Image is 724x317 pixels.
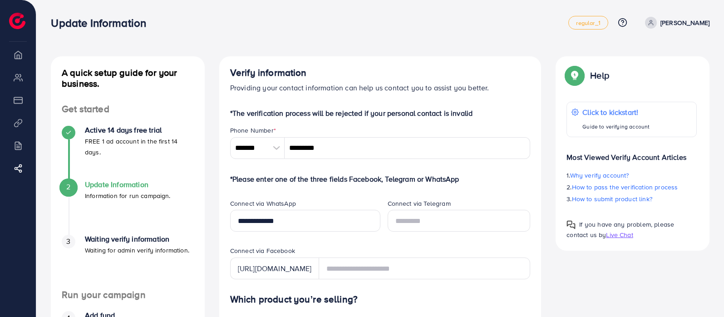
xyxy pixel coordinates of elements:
p: Information for run campaign. [85,190,171,201]
li: Waiting verify information [51,235,205,289]
h4: A quick setup guide for your business. [51,67,205,89]
h4: Verify information [230,67,531,79]
img: Popup guide [566,220,576,229]
p: Most Viewed Verify Account Articles [566,144,697,163]
h4: Which product you’re selling? [230,294,531,305]
span: regular_1 [576,20,600,26]
p: *Please enter one of the three fields Facebook, Telegram or WhatsApp [230,173,531,184]
label: Connect via Facebook [230,246,295,255]
h4: Run your campaign [51,289,205,301]
p: Guide to verifying account [582,121,650,132]
p: *The verification process will be rejected if your personal contact is invalid [230,108,531,119]
p: Help [590,70,609,81]
h4: Active 14 days free trial [85,126,194,134]
p: FREE 1 ad account in the first 14 days. [85,136,194,158]
a: regular_1 [568,16,608,30]
span: 2 [66,182,70,192]
a: [PERSON_NAME] [641,17,709,29]
span: How to pass the verification process [572,183,678,192]
label: Phone Number [230,126,276,135]
p: [PERSON_NAME] [660,17,709,28]
p: Click to kickstart! [582,107,650,118]
h4: Get started [51,104,205,115]
li: Update Information [51,180,205,235]
span: If you have any problem, please contact us by [566,220,674,239]
img: logo [9,13,25,29]
span: Live Chat [606,230,633,239]
p: Providing your contact information can help us contact you to assist you better. [230,82,531,93]
li: Active 14 days free trial [51,126,205,180]
span: 3 [66,236,70,247]
p: Waiting for admin verify information. [85,245,189,256]
span: How to submit product link? [572,194,652,203]
label: Connect via Telegram [388,199,451,208]
label: Connect via WhatsApp [230,199,296,208]
h3: Update Information [51,16,153,30]
p: 2. [566,182,697,193]
iframe: Chat [685,276,717,310]
img: Popup guide [566,67,583,84]
h4: Waiting verify information [85,235,189,243]
div: [URL][DOMAIN_NAME] [230,258,319,279]
span: Why verify account? [570,171,629,180]
p: 1. [566,170,697,181]
p: 3. [566,193,697,204]
h4: Update Information [85,180,171,189]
